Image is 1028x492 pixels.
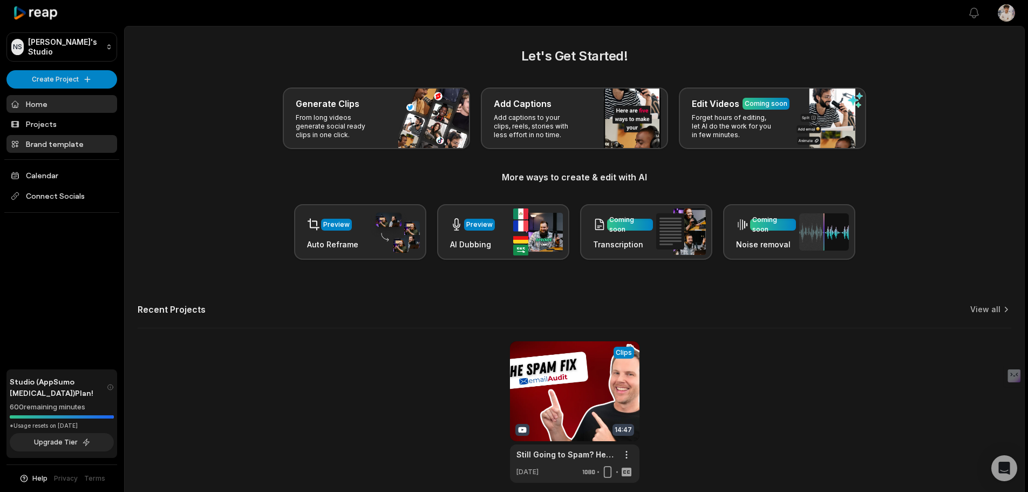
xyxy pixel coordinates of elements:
[370,211,420,253] img: auto_reframe.png
[32,474,47,483] span: Help
[513,208,563,255] img: ai_dubbing.png
[656,208,706,255] img: transcription.png
[6,70,117,89] button: Create Project
[54,474,78,483] a: Privacy
[692,113,775,139] p: Forget hours of editing, let AI do the work for you in few minutes.
[10,433,114,451] button: Upgrade Tier
[138,46,1011,66] h2: Let's Get Started!
[6,135,117,153] a: Brand template
[10,402,114,413] div: 600 remaining minutes
[19,474,47,483] button: Help
[10,376,107,399] span: Studio (AppSumo [MEDICAL_DATA]) Plan!
[736,239,796,250] h3: Noise removal
[991,455,1017,481] div: Open Intercom Messenger
[466,220,493,230] div: Preview
[516,449,616,460] a: Still Going to Spam? Here is the fix. XemailAudit Review
[593,239,653,250] h3: Transcription
[6,166,117,184] a: Calendar
[752,215,794,234] div: Coming soon
[323,220,350,230] div: Preview
[6,115,117,133] a: Projects
[6,186,117,206] span: Connect Socials
[138,171,1011,184] h3: More ways to create & edit with AI
[10,422,114,430] div: *Usage resets on [DATE]
[6,95,117,113] a: Home
[84,474,105,483] a: Terms
[296,113,379,139] p: From long videos generate social ready clips in one click.
[799,213,849,251] img: noise_removal.png
[138,304,206,315] h2: Recent Projects
[450,239,495,250] h3: AI Dubbing
[970,304,1000,315] a: View all
[494,113,577,139] p: Add captions to your clips, reels, stories with less effort in no time.
[296,97,359,110] h3: Generate Clips
[494,97,552,110] h3: Add Captions
[609,215,651,234] div: Coming soon
[28,37,101,57] p: [PERSON_NAME]'s Studio
[307,239,358,250] h3: Auto Reframe
[692,97,739,110] h3: Edit Videos
[745,99,787,109] div: Coming soon
[11,39,24,55] div: NS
